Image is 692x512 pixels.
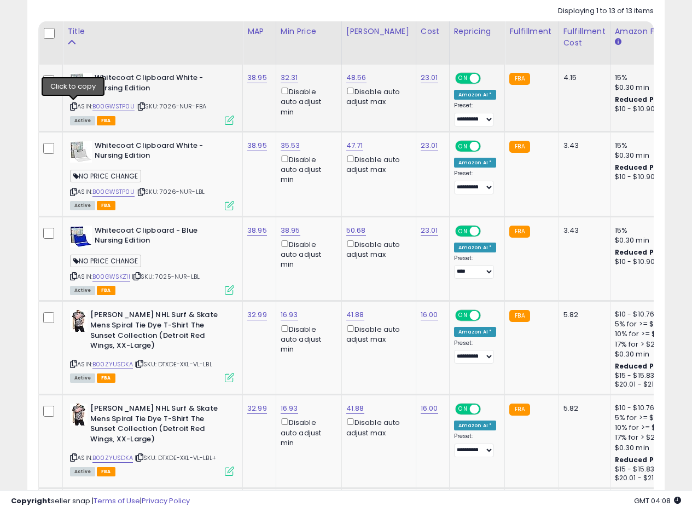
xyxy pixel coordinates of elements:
span: FBA [97,373,115,383]
a: 38.95 [247,225,267,236]
div: Disable auto adjust max [346,153,408,175]
span: OFF [479,226,496,235]
a: B00GWSTP0U [92,187,135,197]
span: ON [456,405,470,414]
span: | SKU: 7026-NUR-FBA [136,102,206,111]
a: 23.01 [421,140,438,151]
a: B00GWSKZ1I [92,272,130,281]
a: 38.95 [281,225,300,236]
div: Min Price [281,26,337,37]
span: OFF [479,74,496,83]
a: 16.93 [281,403,298,414]
div: Disable auto adjust max [346,416,408,438]
span: All listings currently available for purchase on Amazon [70,116,95,125]
div: Amazon AI * [454,421,497,430]
div: Amazon AI * [454,90,497,100]
div: Cost [421,26,445,37]
b: Reduced Prof. Rng. [615,163,687,172]
b: [PERSON_NAME] NHL Surf & Skate Mens Spiral Tie Dye T-Shirt The Sunset Collection (Detroit Red Win... [90,404,223,447]
div: Title [67,26,238,37]
span: OFF [479,141,496,151]
div: Disable auto adjust max [346,323,408,344]
small: FBA [509,310,530,322]
span: | SKU: DTXDE-XXL-VL-LBL [135,360,212,369]
span: ON [456,74,470,83]
div: MAP [247,26,271,37]
small: FBA [509,141,530,153]
a: 32.99 [247,403,267,414]
a: B00GWSTP0U [92,102,135,111]
a: 16.93 [281,309,298,320]
small: Amazon Fees. [615,37,621,47]
span: ON [456,226,470,235]
span: OFF [479,405,496,414]
b: Whitecoat Clipboard White - Nursing Edition [95,141,228,164]
a: 16.00 [421,403,438,414]
div: 5.82 [563,404,602,413]
a: 50.68 [346,225,366,236]
b: Reduced Prof. Rng. [615,361,687,371]
div: seller snap | | [11,496,190,507]
div: ASIN: [70,226,234,294]
small: FBA [509,404,530,416]
div: 5.82 [563,310,602,320]
span: ON [456,311,470,320]
div: 4.15 [563,73,602,83]
span: All listings currently available for purchase on Amazon [70,201,95,210]
span: | SKU: DTXDE-XXL-VL-LBL+ [135,453,216,462]
span: FBA [97,286,115,295]
div: Disable auto adjust min [281,238,333,270]
div: Disable auto adjust min [281,85,333,117]
a: 48.56 [346,72,367,83]
img: 41TItf47RsL._SL40_.jpg [70,310,88,332]
small: FBA [509,73,530,85]
span: All listings currently available for purchase on Amazon [70,286,95,295]
a: 41.88 [346,403,364,414]
span: 2025-10-13 04:08 GMT [634,496,681,506]
span: FBA [97,116,115,125]
a: 32.31 [281,72,298,83]
a: 32.99 [247,309,267,320]
a: B00ZYUSDKA [92,360,133,369]
div: Disable auto adjust min [281,323,333,355]
a: 23.01 [421,225,438,236]
div: Disable auto adjust max [346,85,408,107]
a: 23.01 [421,72,438,83]
strong: Copyright [11,496,51,506]
div: Disable auto adjust min [281,416,333,448]
small: FBA [509,226,530,238]
span: | SKU: 7026-NUR-LBL [136,187,205,196]
div: Fulfillment [509,26,554,37]
b: Reduced Prof. Rng. [615,95,687,104]
b: [PERSON_NAME] NHL Surf & Skate Mens Spiral Tie Dye T-Shirt The Sunset Collection (Detroit Red Win... [90,310,223,353]
span: | SKU: 7025-NUR-LBL [132,272,200,281]
img: 41TItf47RsL._SL40_.jpg [70,404,88,425]
div: ASIN: [70,404,234,475]
div: Amazon AI * [454,158,497,168]
span: FBA [97,467,115,476]
div: [PERSON_NAME] [346,26,411,37]
div: Amazon AI * [454,243,497,252]
div: Preset: [454,170,497,194]
span: All listings currently available for purchase on Amazon [70,373,95,383]
img: 41h+XpvsqBL._SL40_.jpg [70,73,92,95]
div: Displaying 1 to 13 of 13 items [558,6,654,16]
a: 38.95 [247,140,267,151]
a: 35.53 [281,140,300,151]
b: Reduced Prof. Rng. [615,455,687,464]
b: Whitecoat Clipboard White - Nursing Edition [95,73,228,96]
a: 38.95 [247,72,267,83]
div: ASIN: [70,310,234,381]
a: 16.00 [421,309,438,320]
a: 47.71 [346,140,363,151]
div: ASIN: [70,141,234,209]
div: Disable auto adjust max [346,238,408,260]
b: Whitecoat Clipboard - Blue Nursing Edition [95,226,228,249]
div: Preset: [454,433,497,457]
span: NO PRICE CHANGE [70,255,141,267]
a: B00ZYUSDKA [92,453,133,463]
span: ON [456,141,470,151]
span: OFF [479,311,496,320]
a: Privacy Policy [142,496,190,506]
b: Reduced Prof. Rng. [615,248,687,257]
